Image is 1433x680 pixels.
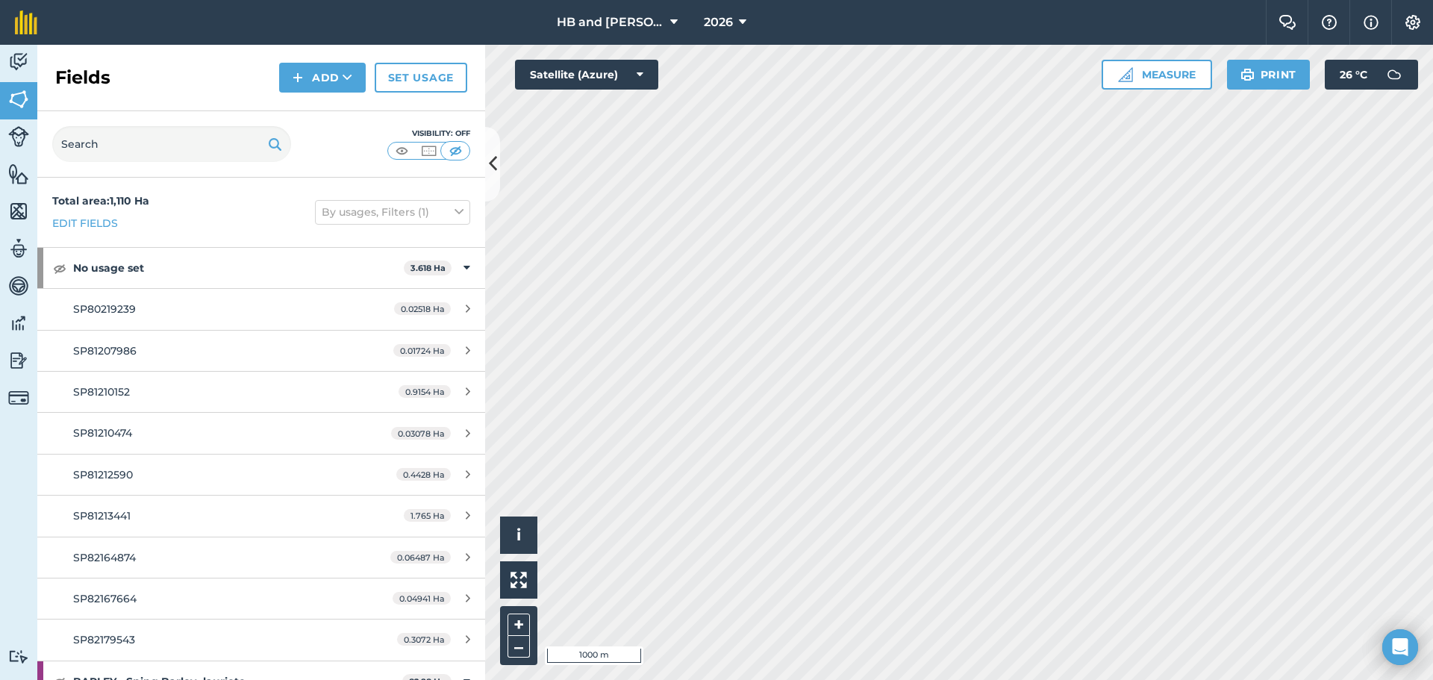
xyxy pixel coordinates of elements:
span: 1.765 Ha [404,509,451,522]
img: svg+xml;base64,PD94bWwgdmVyc2lvbj0iMS4wIiBlbmNvZGluZz0idXRmLTgiPz4KPCEtLSBHZW5lcmF0b3I6IEFkb2JlIE... [8,126,29,147]
img: Ruler icon [1118,67,1133,82]
span: 0.01724 Ha [393,344,451,357]
img: svg+xml;base64,PHN2ZyB4bWxucz0iaHR0cDovL3d3dy53My5vcmcvMjAwMC9zdmciIHdpZHRoPSIxOSIgaGVpZ2h0PSIyNC... [1240,66,1255,84]
button: Add [279,63,366,93]
a: Edit fields [52,215,118,231]
strong: 3.618 Ha [410,263,446,273]
div: Open Intercom Messenger [1382,629,1418,665]
img: Four arrows, one pointing top left, one top right, one bottom right and the last bottom left [511,572,527,588]
img: svg+xml;base64,PHN2ZyB4bWxucz0iaHR0cDovL3d3dy53My5vcmcvMjAwMC9zdmciIHdpZHRoPSI1MCIgaGVpZ2h0PSI0MC... [446,143,465,158]
img: svg+xml;base64,PHN2ZyB4bWxucz0iaHR0cDovL3d3dy53My5vcmcvMjAwMC9zdmciIHdpZHRoPSIxOCIgaGVpZ2h0PSIyNC... [53,259,66,277]
span: SP82167664 [73,592,137,605]
span: SP82179543 [73,633,135,646]
button: Print [1227,60,1311,90]
img: svg+xml;base64,PHN2ZyB4bWxucz0iaHR0cDovL3d3dy53My5vcmcvMjAwMC9zdmciIHdpZHRoPSIxOSIgaGVpZ2h0PSIyNC... [268,135,282,153]
img: svg+xml;base64,PD94bWwgdmVyc2lvbj0iMS4wIiBlbmNvZGluZz0idXRmLTgiPz4KPCEtLSBHZW5lcmF0b3I6IEFkb2JlIE... [8,649,29,664]
span: 0.04941 Ha [393,592,451,605]
img: svg+xml;base64,PHN2ZyB4bWxucz0iaHR0cDovL3d3dy53My5vcmcvMjAwMC9zdmciIHdpZHRoPSI1MCIgaGVpZ2h0PSI0MC... [419,143,438,158]
span: SP81213441 [73,509,131,523]
input: Search [52,126,291,162]
img: svg+xml;base64,PD94bWwgdmVyc2lvbj0iMS4wIiBlbmNvZGluZz0idXRmLTgiPz4KPCEtLSBHZW5lcmF0b3I6IEFkb2JlIE... [8,275,29,297]
button: i [500,517,537,554]
a: SP821795430.3072 Ha [37,620,485,660]
img: svg+xml;base64,PHN2ZyB4bWxucz0iaHR0cDovL3d3dy53My5vcmcvMjAwMC9zdmciIHdpZHRoPSI1MCIgaGVpZ2h0PSI0MC... [393,143,411,158]
span: 2026 [704,13,733,31]
button: + [508,614,530,636]
a: SP812101520.9154 Ha [37,372,485,412]
a: SP812125900.4428 Ha [37,455,485,495]
img: svg+xml;base64,PHN2ZyB4bWxucz0iaHR0cDovL3d3dy53My5vcmcvMjAwMC9zdmciIHdpZHRoPSIxNyIgaGVpZ2h0PSIxNy... [1364,13,1379,31]
button: Measure [1102,60,1212,90]
a: SP812104740.03078 Ha [37,413,485,453]
a: SP802192390.02518 Ha [37,289,485,329]
span: i [516,525,521,544]
button: By usages, Filters (1) [315,200,470,224]
a: SP821676640.04941 Ha [37,578,485,619]
img: svg+xml;base64,PD94bWwgdmVyc2lvbj0iMS4wIiBlbmNvZGluZz0idXRmLTgiPz4KPCEtLSBHZW5lcmF0b3I6IEFkb2JlIE... [8,387,29,408]
span: HB and [PERSON_NAME] [557,13,664,31]
img: svg+xml;base64,PD94bWwgdmVyc2lvbj0iMS4wIiBlbmNvZGluZz0idXRmLTgiPz4KPCEtLSBHZW5lcmF0b3I6IEFkb2JlIE... [8,312,29,334]
div: Visibility: Off [387,128,470,140]
span: SP81212590 [73,468,133,481]
a: SP821648740.06487 Ha [37,537,485,578]
span: SP81207986 [73,344,137,358]
img: svg+xml;base64,PHN2ZyB4bWxucz0iaHR0cDovL3d3dy53My5vcmcvMjAwMC9zdmciIHdpZHRoPSI1NiIgaGVpZ2h0PSI2MC... [8,163,29,185]
a: Set usage [375,63,467,93]
button: 26 °C [1325,60,1418,90]
span: SP81210474 [73,426,132,440]
button: Satellite (Azure) [515,60,658,90]
span: SP82164874 [73,551,136,564]
span: 0.9154 Ha [399,385,451,398]
h2: Fields [55,66,110,90]
button: – [508,636,530,658]
span: 0.03078 Ha [391,427,451,440]
img: svg+xml;base64,PHN2ZyB4bWxucz0iaHR0cDovL3d3dy53My5vcmcvMjAwMC9zdmciIHdpZHRoPSI1NiIgaGVpZ2h0PSI2MC... [8,200,29,222]
strong: Total area : 1,110 Ha [52,194,149,208]
span: 26 ° C [1340,60,1367,90]
img: svg+xml;base64,PD94bWwgdmVyc2lvbj0iMS4wIiBlbmNvZGluZz0idXRmLTgiPz4KPCEtLSBHZW5lcmF0b3I6IEFkb2JlIE... [8,349,29,372]
a: SP812079860.01724 Ha [37,331,485,371]
strong: No usage set [73,248,404,288]
img: svg+xml;base64,PD94bWwgdmVyc2lvbj0iMS4wIiBlbmNvZGluZz0idXRmLTgiPz4KPCEtLSBHZW5lcmF0b3I6IEFkb2JlIE... [8,237,29,260]
span: 0.3072 Ha [397,633,451,646]
div: No usage set3.618 Ha [37,248,485,288]
img: Two speech bubbles overlapping with the left bubble in the forefront [1279,15,1296,30]
span: 0.02518 Ha [394,302,451,315]
img: A cog icon [1404,15,1422,30]
img: svg+xml;base64,PHN2ZyB4bWxucz0iaHR0cDovL3d3dy53My5vcmcvMjAwMC9zdmciIHdpZHRoPSIxNCIgaGVpZ2h0PSIyNC... [293,69,303,87]
img: svg+xml;base64,PD94bWwgdmVyc2lvbj0iMS4wIiBlbmNvZGluZz0idXRmLTgiPz4KPCEtLSBHZW5lcmF0b3I6IEFkb2JlIE... [1379,60,1409,90]
span: SP81210152 [73,385,130,399]
span: 0.06487 Ha [390,551,451,564]
a: SP812134411.765 Ha [37,496,485,536]
img: A question mark icon [1320,15,1338,30]
img: fieldmargin Logo [15,10,37,34]
img: svg+xml;base64,PD94bWwgdmVyc2lvbj0iMS4wIiBlbmNvZGluZz0idXRmLTgiPz4KPCEtLSBHZW5lcmF0b3I6IEFkb2JlIE... [8,51,29,73]
span: 0.4428 Ha [396,468,451,481]
img: svg+xml;base64,PHN2ZyB4bWxucz0iaHR0cDovL3d3dy53My5vcmcvMjAwMC9zdmciIHdpZHRoPSI1NiIgaGVpZ2h0PSI2MC... [8,88,29,110]
span: SP80219239 [73,302,136,316]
